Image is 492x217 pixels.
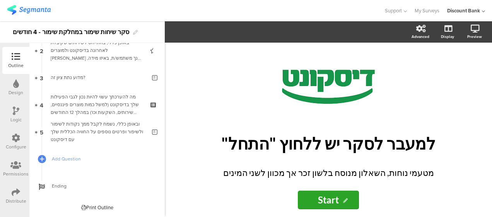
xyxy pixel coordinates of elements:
[10,116,22,123] div: Logic
[40,127,43,136] span: 5
[52,182,151,190] span: Ending
[31,91,163,118] a: 4 מה להערכתך עשוי להיות נכון לגבי הפעילות שלך בדיסקונט (למשל כמות מוצרים פיננסיים, שירותים, השקעו...
[467,34,482,40] div: Preview
[298,191,359,209] input: Start
[81,204,113,211] div: Print Outline
[51,74,146,81] div: מדוע נתת ציון זה?
[3,170,29,177] div: Permissions
[31,118,163,145] a: 5 ובאופן כללי, נשמח לקבל ממך נקודות לשימור ולשיפור ופרטים נוספים על החוויה הכללית שלך עם דיסקונט
[31,64,163,91] a: 3 מדוע נתת ציון זה?
[185,134,472,153] p: למעבר לסקר יש ללחוץ "התחל"
[8,62,24,69] div: Outline
[40,100,43,109] span: 4
[441,34,454,40] div: Display
[51,93,143,116] div: מה להערכתך עשוי להיות נכון לגבי הפעילות שלך בדיסקונט (למשל כמות מוצרים פיננסיים, שירותים, השקעות ...
[6,143,26,150] div: Configure
[31,172,163,200] a: Ending
[52,155,151,163] span: Add Question
[51,39,143,62] div: באופן כללי, בהתייחס לשירותים שקיבלת לאחרונה בדיסקונט ולמוצרים בהם הנך משתמש/ת, באיזו מידה, הפניות...
[31,37,163,64] a: 2 באופן כללי, בהתייחס לשירותים שקיבלת לאחרונה בדיסקונט ולמוצרים [PERSON_NAME] הנך משתמש/ת, באיזו ...
[13,26,129,38] div: סקר שיחות שימור במחלקת שימור - 4 חודשים
[40,46,43,55] span: 2
[7,5,51,15] img: segmanta logo
[9,89,23,96] div: Design
[385,7,402,14] span: Support
[6,198,26,205] div: Distribute
[193,166,464,179] p: מטעמי נוחות, השאלון מנוסח בלשון זכר אך מכוון לשני המינים
[40,73,43,82] span: 3
[412,34,429,40] div: Advanced
[447,7,480,14] div: Discount Bank
[51,120,146,143] div: ובאופן כללי, נשמח לקבל ממך נקודות לשימור ולשיפור ופרטים נוספים על החוויה הכללית שלך עם דיסקונט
